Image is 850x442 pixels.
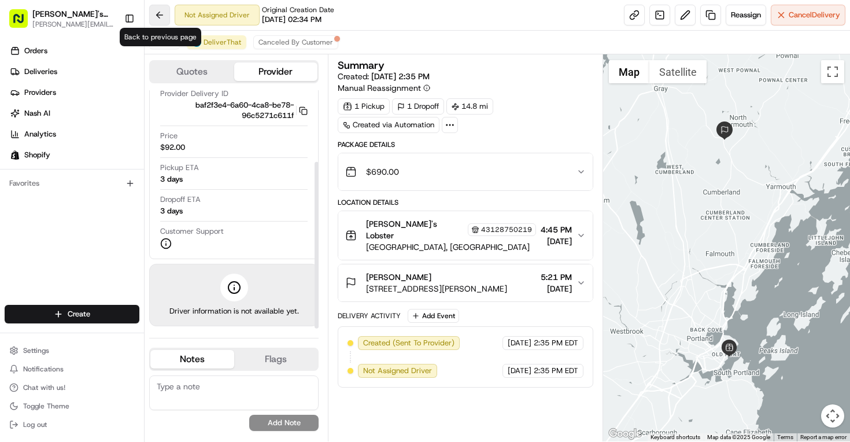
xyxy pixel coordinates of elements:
a: Analytics [5,125,144,143]
span: Original Creation Date [262,5,334,14]
button: Notes [150,350,234,369]
div: 3 days [160,174,183,185]
span: [DATE] [508,366,531,376]
a: Created via Automation [338,117,439,133]
button: Keyboard shortcuts [651,433,700,441]
span: [DATE] [541,235,572,247]
button: Toggle fullscreen view [821,60,844,83]
span: Deliveries [24,67,57,77]
span: $92.00 [160,142,185,153]
span: [PERSON_NAME]'s Lobster [366,218,465,241]
button: [PERSON_NAME]'s Lobster [32,8,115,20]
a: Report a map error [800,434,847,440]
p: Welcome 👋 [12,46,210,65]
div: Package Details [338,140,593,149]
button: Add Event [408,309,459,323]
span: Create [68,309,90,319]
span: Canceled By Customer [258,38,333,47]
button: Flags [234,350,318,369]
span: Settings [23,346,49,355]
div: 💻 [98,229,107,238]
button: See all [179,148,210,162]
a: 💻API Documentation [93,223,190,244]
span: [PERSON_NAME] [PERSON_NAME] [36,179,153,189]
span: 43128750219 [481,225,532,234]
div: Past conversations [12,150,74,160]
img: Nash [12,12,35,35]
img: 1736555255976-a54dd68f-1ca7-489b-9aae-adbdc363a1c4 [12,110,32,131]
span: Log out [23,420,47,429]
a: Deliveries [5,62,144,81]
a: Orders [5,42,144,60]
span: Provider Delivery ID [160,89,228,99]
button: Show satellite imagery [649,60,707,83]
img: Shopify logo [10,150,20,160]
button: Chat with us! [5,380,139,396]
img: 1736555255976-a54dd68f-1ca7-489b-9aae-adbdc363a1c4 [23,180,32,189]
a: 📗Knowledge Base [7,223,93,244]
span: [GEOGRAPHIC_DATA], [GEOGRAPHIC_DATA] [366,241,536,253]
button: Quotes [150,62,234,81]
span: Providers [24,87,56,98]
button: CancelDelivery [771,5,845,25]
button: [PERSON_NAME][STREET_ADDRESS][PERSON_NAME]5:21 PM[DATE] [338,264,593,301]
div: Delivery Activity [338,311,401,321]
span: Knowledge Base [23,227,88,239]
div: We're available if you need us! [52,122,159,131]
button: baf2f3e4-6a60-4ca8-be78-96c5271c611f [160,100,308,121]
span: Price [160,131,178,141]
span: Pickup ETA [160,163,199,173]
img: Google [606,426,644,441]
span: [DATE] [162,179,186,189]
span: 4:45 PM [541,224,572,235]
a: Nash AI [5,104,144,123]
span: [PERSON_NAME] [366,271,431,283]
span: 5:21 PM [541,271,572,283]
button: $690.00 [338,153,593,190]
span: Shopify [24,150,50,160]
span: Nash AI [24,108,50,119]
span: Driver information is not available yet. [169,306,299,316]
span: Orders [24,46,47,56]
span: Created: [338,71,430,82]
span: [DATE] 02:34 PM [262,14,321,25]
div: 📗 [12,229,21,238]
button: Toggle Theme [5,398,139,414]
span: Reassign [731,10,761,20]
span: Pylon [115,256,140,264]
button: Notifications [5,361,139,377]
span: Customer Support [160,226,224,237]
button: Canceled By Customer [253,35,338,49]
span: [DATE] 2:35 PM [371,71,430,82]
span: Toggle Theme [23,402,69,411]
div: 1 Dropoff [392,98,444,115]
button: Log out [5,417,139,433]
span: Notifications [23,364,64,374]
span: $690.00 [366,166,399,178]
button: [PERSON_NAME]'s Lobster43128750219[GEOGRAPHIC_DATA], [GEOGRAPHIC_DATA]4:45 PM[DATE] [338,211,593,260]
a: Powered byPylon [82,255,140,264]
span: 2:35 PM EDT [534,338,578,348]
img: Joana Marie Avellanoza [12,168,30,187]
span: • [156,179,160,189]
span: Created (Sent To Provider) [363,338,454,348]
span: Not Assigned Driver [363,366,432,376]
button: Reassign [726,5,766,25]
div: Favorites [5,174,139,193]
button: Provider [234,62,318,81]
button: Create [5,305,139,323]
button: DeliverThat [187,35,246,49]
button: Settings [5,342,139,359]
button: [PERSON_NAME][EMAIL_ADDRESS][PERSON_NAME][DOMAIN_NAME] [32,20,115,29]
div: 14.8 mi [446,98,493,115]
button: Show street map [609,60,649,83]
div: 1 Pickup [338,98,390,115]
span: [STREET_ADDRESS][PERSON_NAME] [366,283,507,294]
button: Start new chat [197,114,210,128]
div: Back to previous page [120,28,201,46]
span: 2:35 PM EDT [534,366,578,376]
a: Open this area in Google Maps (opens a new window) [606,426,644,441]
